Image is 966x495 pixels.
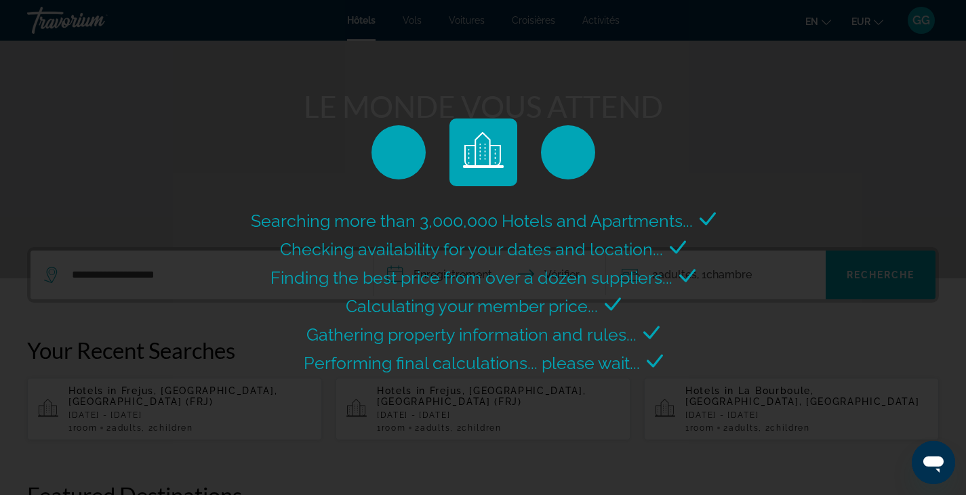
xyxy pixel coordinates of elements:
[270,267,672,288] span: Finding the best price from over a dozen suppliers...
[912,441,955,484] iframe: Bouton de lancement de la fenêtre de messagerie
[346,296,598,316] span: Calculating your member price...
[280,239,663,259] span: Checking availability for your dates and location...
[304,353,640,373] span: Performing final calculations... please wait...
[306,324,637,345] span: Gathering property information and rules...
[251,211,693,231] span: Searching more than 3,000,000 Hotels and Apartments...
